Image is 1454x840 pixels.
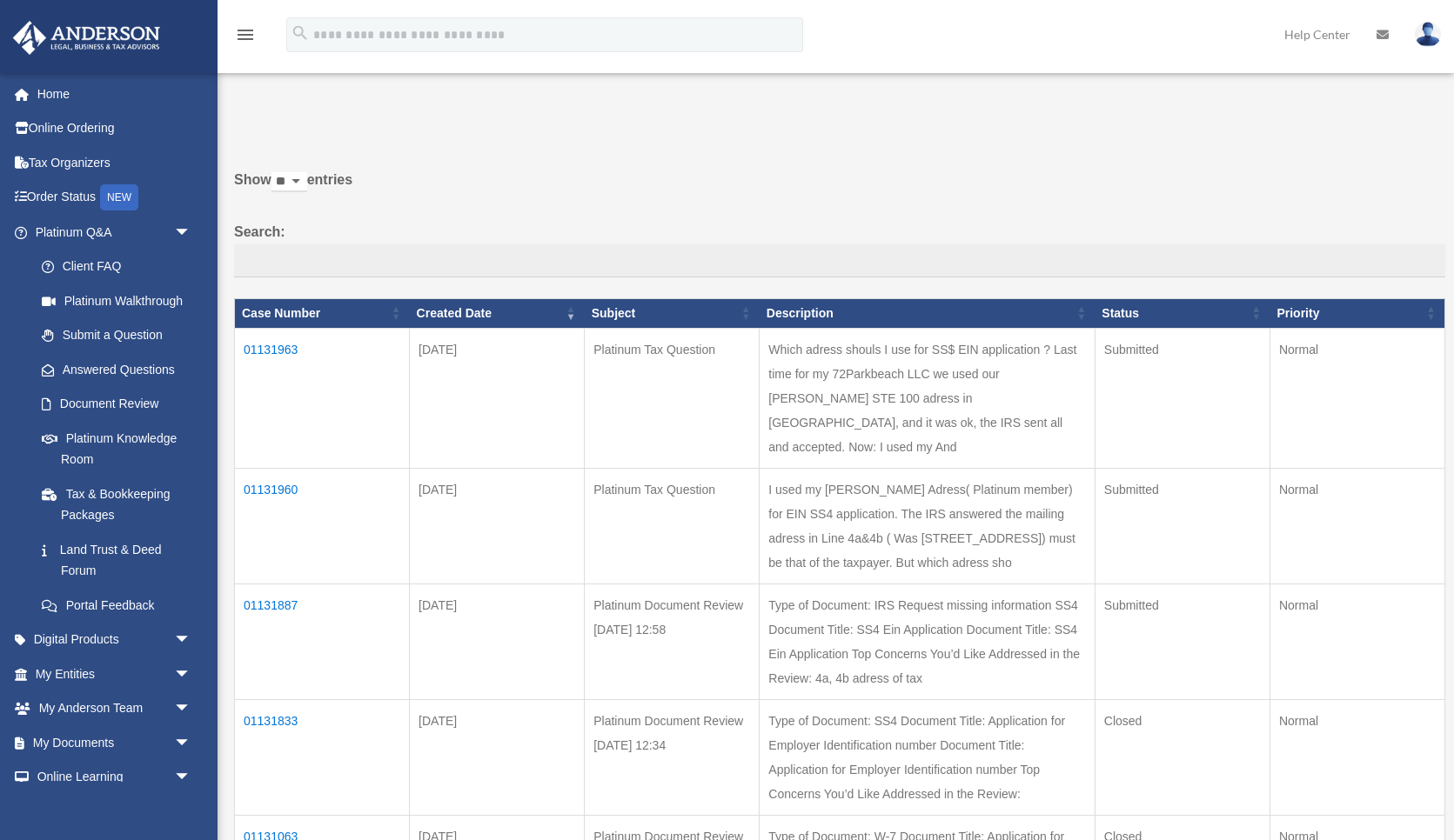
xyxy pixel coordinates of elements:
td: [DATE] [410,583,585,699]
i: search [291,23,310,43]
td: Submitted [1095,583,1270,699]
a: Tax & Bookkeeping Packages [24,477,209,532]
th: Created Date: activate to sort column ascending [410,298,585,328]
td: Submitted [1095,468,1270,583]
a: Answered Questions [24,352,200,387]
th: Subject: activate to sort column ascending [585,298,760,328]
td: Submitted [1095,328,1270,468]
label: Search: [234,220,1445,277]
a: My Entitiesarrow_drop_down [12,657,218,691]
td: Which adress shouls I use for SS$ EIN application ? Last time for my 72Parkbeach LLC we used our ... [760,328,1096,468]
th: Description: activate to sort column ascending [760,298,1096,328]
td: Closed [1095,699,1270,815]
td: Platinum Document Review [DATE] 12:58 [585,583,760,699]
a: Platinum Q&Aarrow_drop_down [12,215,209,250]
div: NEW [100,184,138,210]
img: User Pic [1415,22,1441,47]
td: [DATE] [410,328,585,468]
td: I used my [PERSON_NAME] Adress( Platinum member) for EIN SS4 application. The IRS answered the ma... [760,468,1096,583]
th: Priority: activate to sort column ascending [1270,298,1444,328]
a: My Anderson Teamarrow_drop_down [12,691,218,726]
td: Platinum Tax Question [585,468,760,583]
a: Home [12,77,218,111]
span: arrow_drop_down [174,725,209,761]
a: Order StatusNEW [12,180,218,216]
span: arrow_drop_down [174,691,209,727]
a: Document Review [24,387,209,422]
a: Online Learningarrow_drop_down [12,760,218,795]
td: Platinum Tax Question [585,328,760,468]
label: Show entries [234,168,1445,210]
a: Portal Feedback [24,588,209,623]
td: Normal [1270,583,1444,699]
span: arrow_drop_down [174,623,209,658]
input: Search: [234,244,1445,277]
td: 01131960 [235,468,410,583]
span: arrow_drop_down [174,760,209,796]
a: Land Trust & Deed Forum [24,532,209,588]
td: 01131963 [235,328,410,468]
td: Type of Document: SS4 Document Title: Application for Employer Identification number Document Tit... [760,699,1096,815]
th: Case Number: activate to sort column ascending [235,298,410,328]
img: Anderson Advisors Platinum Portal [8,21,165,55]
a: Tax Organizers [12,145,218,180]
td: Normal [1270,468,1444,583]
a: Client FAQ [24,250,209,284]
td: Normal [1270,699,1444,815]
a: Online Ordering [12,111,218,146]
td: [DATE] [410,468,585,583]
td: Platinum Document Review [DATE] 12:34 [585,699,760,815]
td: Type of Document: IRS Request missing information SS4 Document Title: SS4 Ein Application Documen... [760,583,1096,699]
span: arrow_drop_down [174,657,209,692]
a: Platinum Walkthrough [24,283,209,318]
td: [DATE] [410,699,585,815]
td: 01131887 [235,583,410,699]
a: Submit a Question [24,318,209,353]
td: Normal [1270,328,1444,468]
span: arrow_drop_down [174,215,209,250]
a: Digital Productsarrow_drop_down [12,623,218,657]
a: menu [235,30,256,45]
td: 01131833 [235,699,410,815]
th: Status: activate to sort column ascending [1095,298,1270,328]
a: Platinum Knowledge Room [24,421,209,477]
a: My Documentsarrow_drop_down [12,725,218,760]
select: Showentries [271,172,307,192]
i: menu [235,24,256,45]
